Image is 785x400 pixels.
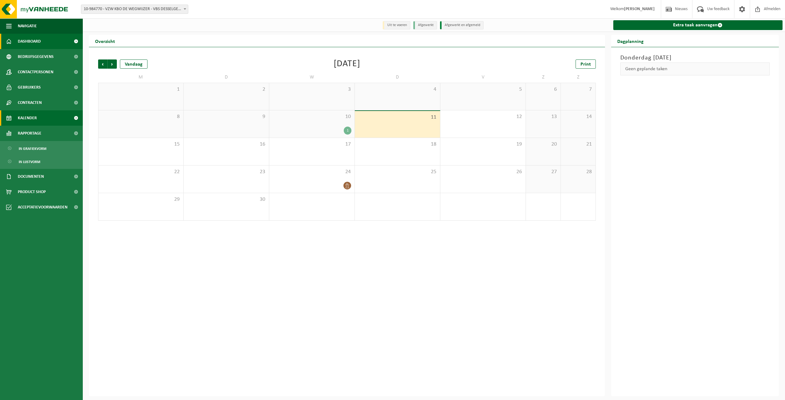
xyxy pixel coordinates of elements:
[344,127,351,135] div: 1
[272,169,351,175] span: 24
[440,72,526,83] td: V
[19,143,46,154] span: In grafiekvorm
[529,86,557,93] span: 6
[18,110,37,126] span: Kalender
[18,126,41,141] span: Rapportage
[443,141,523,148] span: 19
[529,141,557,148] span: 20
[187,169,266,175] span: 23
[101,196,180,203] span: 29
[526,72,561,83] td: Z
[564,113,592,120] span: 14
[18,169,44,184] span: Documenten
[620,53,770,63] h3: Donderdag [DATE]
[443,169,523,175] span: 26
[18,200,67,215] span: Acceptatievoorwaarden
[101,113,180,120] span: 8
[576,59,596,69] a: Print
[620,63,770,75] div: Geen geplande taken
[81,5,188,13] span: 10-984770 - VZW KBO DE WEGWIJZER - VBS DESSELGEM - DESSELGEM
[529,113,557,120] span: 13
[187,113,266,120] span: 9
[101,169,180,175] span: 22
[187,196,266,203] span: 30
[611,35,650,47] h2: Dagplanning
[443,86,523,93] span: 5
[2,143,81,154] a: In grafiekvorm
[272,113,351,120] span: 10
[187,141,266,148] span: 16
[18,34,41,49] span: Dashboard
[358,114,437,121] span: 11
[443,113,523,120] span: 12
[89,35,121,47] h2: Overzicht
[272,86,351,93] span: 3
[187,86,266,93] span: 2
[580,62,591,67] span: Print
[355,72,440,83] td: D
[184,72,269,83] td: D
[561,72,596,83] td: Z
[18,80,41,95] span: Gebruikers
[98,72,184,83] td: M
[19,156,40,168] span: In lijstvorm
[564,86,592,93] span: 7
[564,141,592,148] span: 21
[624,7,655,11] strong: [PERSON_NAME]
[2,156,81,167] a: In lijstvorm
[358,141,437,148] span: 18
[81,5,188,14] span: 10-984770 - VZW KBO DE WEGWIJZER - VBS DESSELGEM - DESSELGEM
[613,20,783,30] a: Extra taak aanvragen
[101,141,180,148] span: 15
[108,59,117,69] span: Volgende
[18,184,46,200] span: Product Shop
[529,169,557,175] span: 27
[18,49,54,64] span: Bedrijfsgegevens
[101,86,180,93] span: 1
[98,59,107,69] span: Vorige
[383,21,410,29] li: Uit te voeren
[269,72,355,83] td: W
[18,64,53,80] span: Contactpersonen
[413,21,437,29] li: Afgewerkt
[18,95,42,110] span: Contracten
[18,18,37,34] span: Navigatie
[272,141,351,148] span: 17
[358,169,437,175] span: 25
[564,169,592,175] span: 28
[440,21,484,29] li: Afgewerkt en afgemeld
[334,59,360,69] div: [DATE]
[358,86,437,93] span: 4
[120,59,147,69] div: Vandaag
